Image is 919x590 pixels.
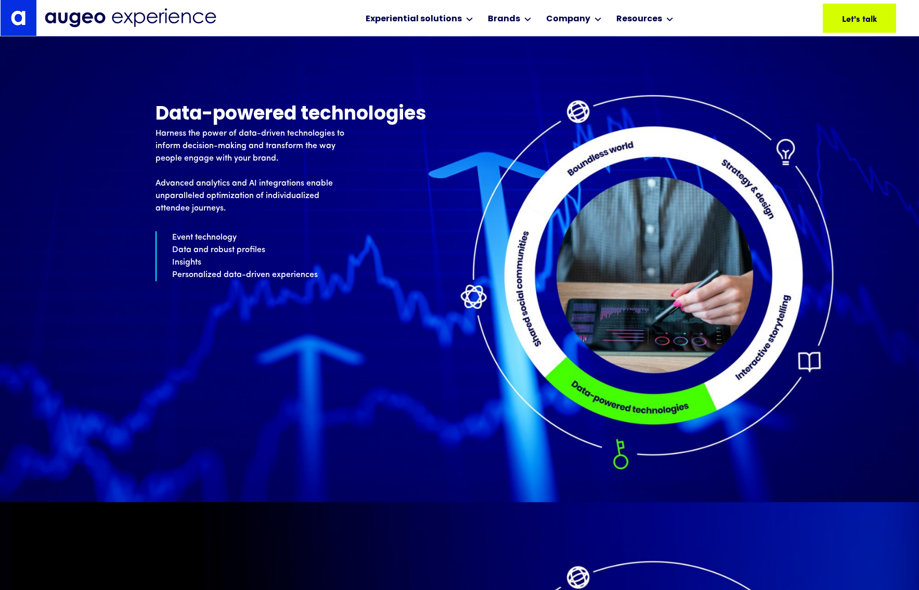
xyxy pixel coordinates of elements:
[616,12,662,25] div: Resources
[823,4,896,33] a: Let's talk
[488,12,520,25] div: Brands
[793,12,828,24] div: Let's talk
[546,12,590,25] div: Company
[156,232,764,282] p: Event technology Data and robust profiles Insights Personalized data-driven experiences
[873,12,908,24] div: Let's talk
[833,12,868,24] div: Let's talk
[45,8,216,28] img: Augeo Experience business unit full logo in midnight blue.
[156,128,355,215] p: Harness the power of data-driven technologies to inform decision-making and transform the way peo...
[11,10,25,25] img: Augeo's "a" monogram decorative logo in white.
[366,12,462,25] div: Experiential solutions
[156,103,764,124] h4: Data-powered technologies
